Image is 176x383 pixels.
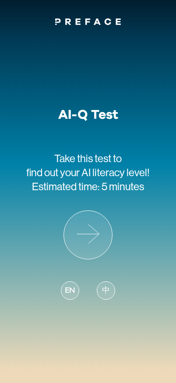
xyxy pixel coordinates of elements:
span: EN [65,285,75,297]
span: 中 [102,285,110,297]
span: Take this test to [54,152,122,164]
span: find out your AI literacy level! [26,167,150,178]
span: Estimated time: 5 minutes [32,181,144,192]
h1: AI-Q Test [58,107,118,123]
